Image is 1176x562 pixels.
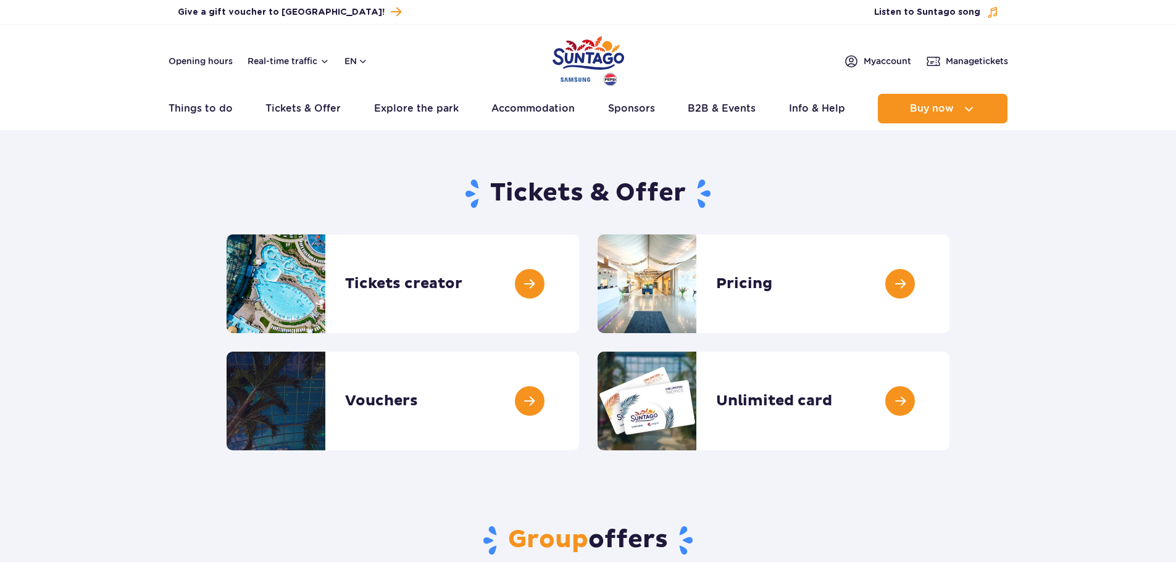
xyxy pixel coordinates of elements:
button: Buy now [878,94,1007,123]
a: Tickets & Offer [265,94,341,123]
span: My account [864,55,911,67]
span: Group [508,524,588,555]
button: Real-time traffic [248,56,330,66]
a: Give a gift voucher to [GEOGRAPHIC_DATA]! [178,4,401,20]
a: Park of Poland [553,31,624,88]
button: Listen to Suntago song [874,6,999,19]
button: en [344,55,368,67]
a: Myaccount [844,54,911,68]
h2: offers [227,524,949,556]
span: Listen to Suntago song [874,6,980,19]
a: Sponsors [608,94,655,123]
h1: Tickets & Offer [227,178,949,210]
a: Explore the park [374,94,459,123]
span: Buy now [910,103,954,114]
a: Things to do [169,94,233,123]
a: Managetickets [926,54,1008,68]
a: Accommodation [491,94,575,123]
span: Manage tickets [946,55,1008,67]
a: Info & Help [789,94,845,123]
a: Opening hours [169,55,233,67]
a: B2B & Events [688,94,756,123]
span: Give a gift voucher to [GEOGRAPHIC_DATA]! [178,6,385,19]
